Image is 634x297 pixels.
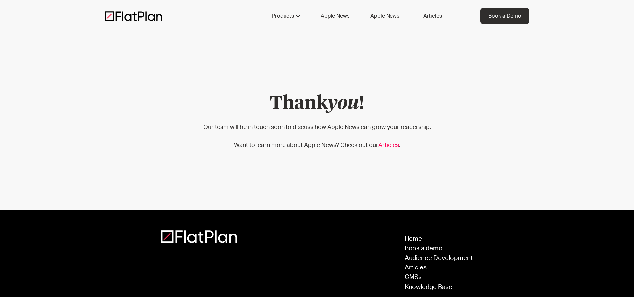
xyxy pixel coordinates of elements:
[313,8,357,24] a: Apple News
[405,245,473,252] a: Book a demo
[415,8,450,24] a: Articles
[405,274,473,280] a: CMSs
[405,236,473,242] a: Home
[362,8,410,24] a: Apple News+
[405,284,473,290] a: Knowledge Base
[272,12,294,20] div: Products
[203,123,431,150] p: Our team will be in touch soon to discuss how Apple News can grow your readership. Want to learn ...
[488,12,521,20] div: Book a Demo
[203,93,431,115] h1: Thank !
[405,265,473,271] a: Articles
[328,94,359,113] em: you
[480,8,529,24] a: Book a Demo
[405,255,473,261] a: Audience Development
[378,142,399,148] a: Articles
[264,8,307,24] div: Products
